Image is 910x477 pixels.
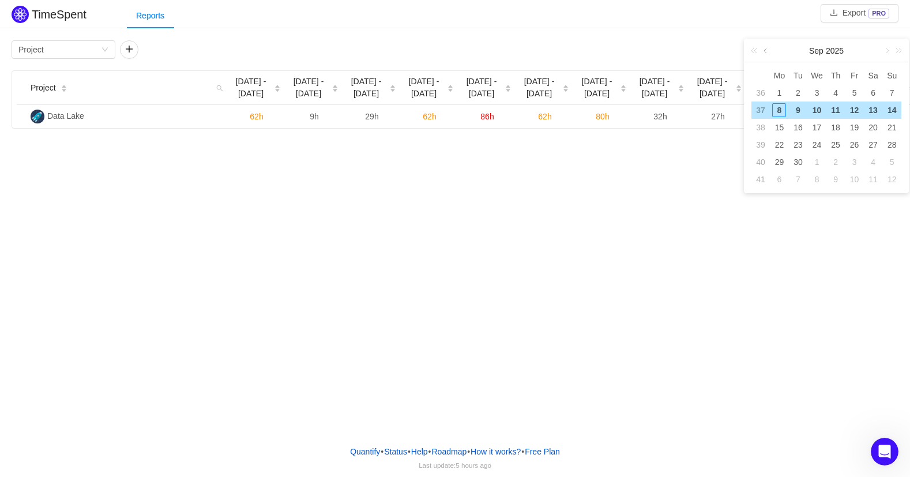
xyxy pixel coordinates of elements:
[408,447,411,456] span: •
[864,119,883,136] td: September 20, 2025
[789,119,808,136] td: September 16, 2025
[678,83,685,91] div: Sort
[419,461,491,469] span: Last update:
[807,102,826,119] td: September 10, 2025
[770,171,789,188] td: October 6, 2025
[274,88,281,91] i: icon: caret-down
[845,102,864,119] td: September 12, 2025
[826,67,845,84] th: Thu
[290,76,327,100] span: [DATE] - [DATE]
[751,136,770,153] td: 39
[563,83,569,87] i: icon: caret-up
[789,67,808,84] th: Tue
[365,112,378,121] span: 29h
[127,3,174,29] div: Reports
[864,70,883,81] span: Sa
[810,86,824,100] div: 3
[885,155,899,169] div: 5
[789,153,808,171] td: September 30, 2025
[596,112,609,121] span: 80h
[807,119,826,136] td: September 17, 2025
[864,153,883,171] td: October 4, 2025
[810,121,824,134] div: 17
[791,121,805,134] div: 16
[390,83,396,87] i: icon: caret-up
[848,138,862,152] div: 26
[866,138,880,152] div: 27
[882,171,901,188] td: October 12, 2025
[761,39,772,62] a: Previous month (PageUp)
[864,67,883,84] th: Sat
[751,84,770,102] td: 36
[848,155,862,169] div: 3
[772,172,786,186] div: 6
[31,110,44,123] img: DL
[810,172,824,186] div: 8
[61,83,67,87] i: icon: caret-up
[636,76,673,100] span: [DATE] - [DATE]
[826,84,845,102] td: September 4, 2025
[563,88,569,91] i: icon: caret-down
[882,84,901,102] td: September 7, 2025
[562,83,569,91] div: Sort
[848,121,862,134] div: 19
[749,39,764,62] a: Last year (Control + left)
[807,171,826,188] td: October 8, 2025
[61,83,67,91] div: Sort
[810,103,824,117] div: 10
[789,102,808,119] td: September 9, 2025
[789,171,808,188] td: October 7, 2025
[751,171,770,188] td: 41
[885,103,899,117] div: 14
[882,102,901,119] td: September 14, 2025
[770,136,789,153] td: September 22, 2025
[678,88,685,91] i: icon: caret-down
[807,70,826,81] span: We
[866,172,880,186] div: 11
[770,102,789,119] td: September 8, 2025
[882,70,901,81] span: Su
[848,103,862,117] div: 12
[349,443,381,460] a: Quantify
[736,88,742,91] i: icon: caret-down
[772,86,786,100] div: 1
[232,76,269,100] span: [DATE] - [DATE]
[866,155,880,169] div: 4
[829,86,843,100] div: 4
[31,82,56,94] span: Project
[621,88,627,91] i: icon: caret-down
[808,39,825,62] a: Sep
[882,67,901,84] th: Sun
[578,76,615,100] span: [DATE] - [DATE]
[826,70,845,81] span: Th
[807,153,826,171] td: October 1, 2025
[212,71,228,104] i: icon: search
[848,86,862,100] div: 5
[845,70,864,81] span: Fr
[101,46,108,54] i: icon: down
[881,39,892,62] a: Next month (PageDown)
[845,136,864,153] td: September 26, 2025
[791,138,805,152] div: 23
[505,83,512,87] i: icon: caret-up
[826,153,845,171] td: October 2, 2025
[467,447,470,456] span: •
[810,155,824,169] div: 1
[821,4,898,22] button: icon: downloadExportPRO
[735,83,742,91] div: Sort
[789,84,808,102] td: September 2, 2025
[274,83,281,87] i: icon: caret-up
[845,84,864,102] td: September 5, 2025
[470,443,521,460] button: How it works?
[332,83,339,91] div: Sort
[866,121,880,134] div: 20
[864,136,883,153] td: September 27, 2025
[381,447,383,456] span: •
[829,172,843,186] div: 9
[791,86,805,100] div: 2
[826,171,845,188] td: October 9, 2025
[885,121,899,134] div: 21
[845,119,864,136] td: September 19, 2025
[829,121,843,134] div: 18
[411,443,428,460] a: Help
